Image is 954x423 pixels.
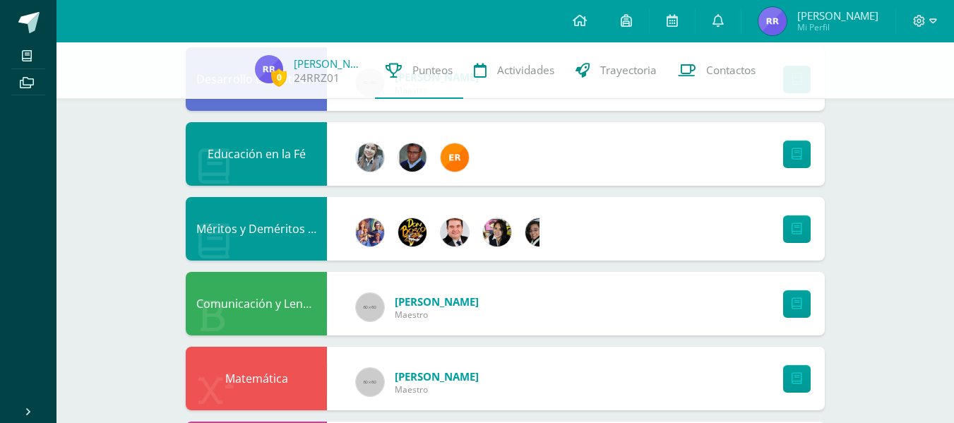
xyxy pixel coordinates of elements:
[356,143,384,172] img: cba4c69ace659ae4cf02a5761d9a2473.png
[412,63,453,78] span: Punteos
[186,122,327,186] div: Educación en la Fé
[395,294,479,309] span: [PERSON_NAME]
[398,218,427,246] img: eda3c0d1caa5ac1a520cf0290d7c6ae4.png
[525,218,554,246] img: 7bd163c6daa573cac875167af135d202.png
[395,309,479,321] span: Maestro
[463,42,565,99] a: Actividades
[186,197,327,261] div: Méritos y Deméritos 2do. Primaria ¨A¨
[271,68,287,86] span: 0
[186,347,327,410] div: Matemática
[395,369,479,383] span: [PERSON_NAME]
[398,143,427,172] img: 9adf4abd3343e67a6939aa44e99abb31.png
[797,8,878,23] span: [PERSON_NAME]
[294,71,340,85] a: 24RRZ01
[600,63,657,78] span: Trayectoria
[497,63,554,78] span: Actividades
[797,21,878,33] span: Mi Perfil
[255,55,283,83] img: 66a71b4d70dedb1b8654b580883235c3.png
[294,56,364,71] a: [PERSON_NAME]
[356,218,384,246] img: 3f4c0a665c62760dc8d25f6423ebedea.png
[375,42,463,99] a: Punteos
[395,383,479,395] span: Maestro
[483,218,511,246] img: 282f7266d1216b456af8b3d5ef4bcc50.png
[441,218,469,246] img: 57933e79c0f622885edf5cfea874362b.png
[667,42,766,99] a: Contactos
[441,143,469,172] img: 890e40971ad6f46e050b48f7f5834b7c.png
[565,42,667,99] a: Trayectoria
[356,368,384,396] img: 60x60
[186,272,327,335] div: Comunicación y Lenguaje L.1
[356,293,384,321] img: 60x60
[706,63,756,78] span: Contactos
[758,7,787,35] img: 66a71b4d70dedb1b8654b580883235c3.png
